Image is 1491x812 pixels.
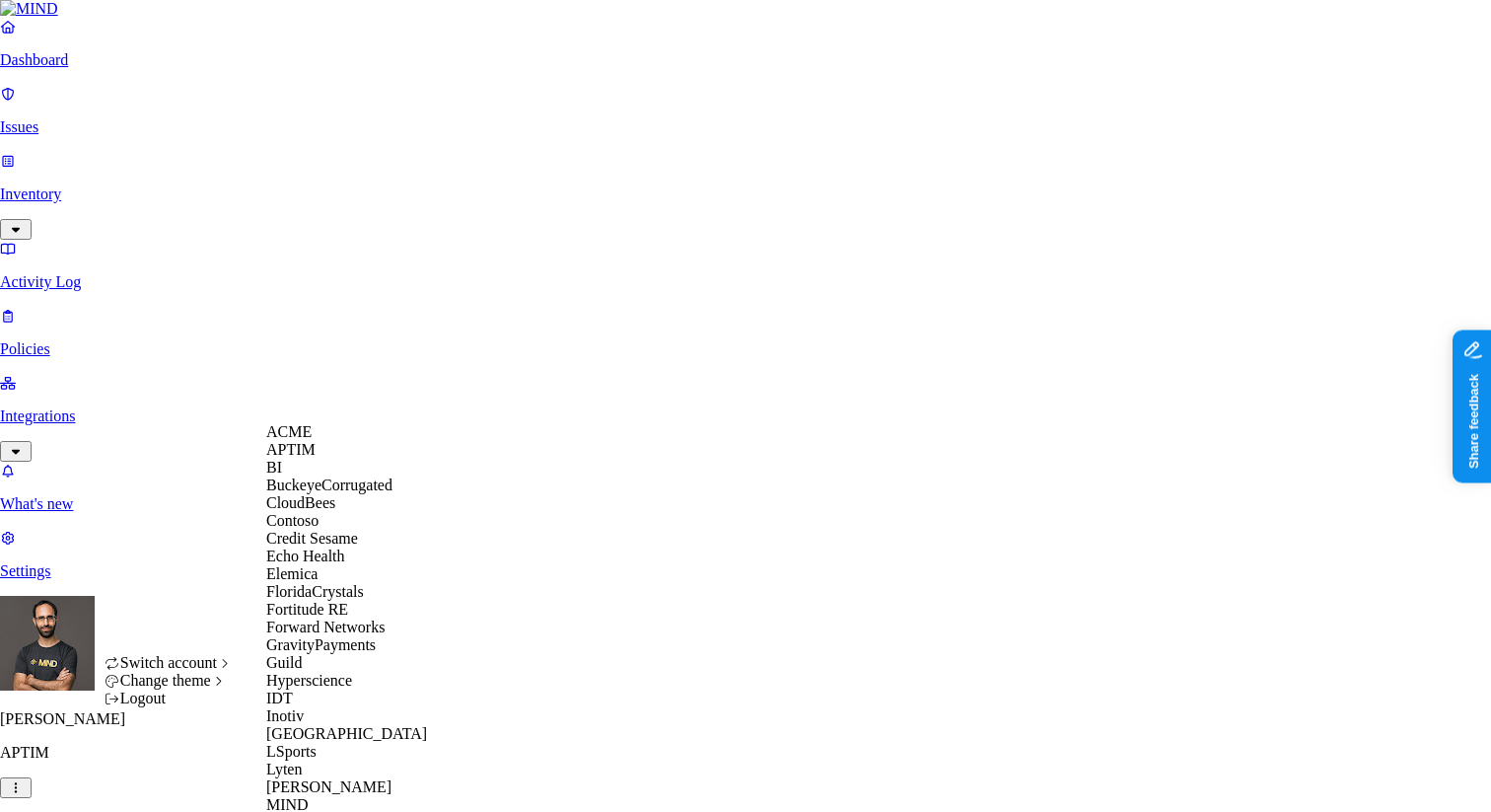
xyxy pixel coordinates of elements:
span: BI [266,459,282,476]
span: Echo Health [266,548,345,564]
span: FloridaCrystals [266,583,364,600]
span: IDT [266,690,293,706]
span: APTIM [266,441,316,458]
span: Elemica [266,565,318,582]
span: Lyten [266,761,302,777]
span: Inotiv [266,707,304,724]
span: LSports [266,743,317,760]
span: BuckeyeCorrugated [266,477,392,493]
span: CloudBees [266,494,335,511]
span: Switch account [120,654,217,671]
div: Logout [105,690,234,707]
span: [GEOGRAPHIC_DATA] [266,725,427,742]
span: Change theme [120,672,211,689]
span: [PERSON_NAME] [266,778,391,795]
span: Credit Sesame [266,530,358,547]
span: Fortitude RE [266,601,348,618]
span: Guild [266,654,302,671]
span: Hyperscience [266,672,352,689]
span: Forward Networks [266,619,385,635]
span: GravityPayments [266,636,376,653]
span: ACME [266,423,312,440]
span: Contoso [266,512,319,529]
